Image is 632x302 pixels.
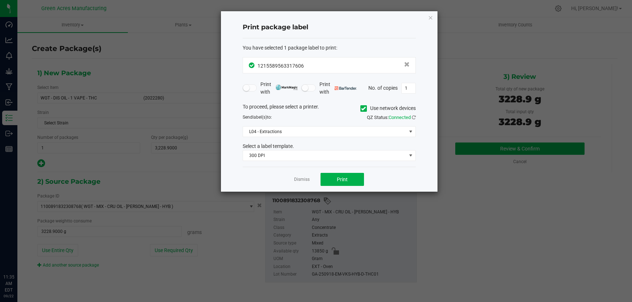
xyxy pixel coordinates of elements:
iframe: Resource center [7,244,29,266]
span: label(s) [252,115,267,120]
h4: Print package label [243,23,416,32]
span: QZ Status: [367,115,416,120]
button: Print [321,173,364,186]
label: Use network devices [360,105,416,112]
span: 300 DPI [243,150,406,161]
span: L04 - Extractions [243,127,406,137]
span: Print with [319,81,357,96]
span: 1215589563317606 [258,63,304,69]
a: Dismiss [294,176,310,183]
span: You have selected 1 package label to print [243,45,336,51]
img: mark_magic_cybra.png [276,85,298,90]
span: Send to: [243,115,272,120]
div: Select a label template. [237,143,421,150]
span: No. of copies [368,85,398,90]
span: Print [337,176,348,182]
img: bartender.png [335,86,357,90]
div: : [243,44,416,52]
span: Connected [389,115,411,120]
div: To proceed, please select a printer. [237,103,421,114]
span: In Sync [249,61,256,69]
span: Print with [260,81,298,96]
